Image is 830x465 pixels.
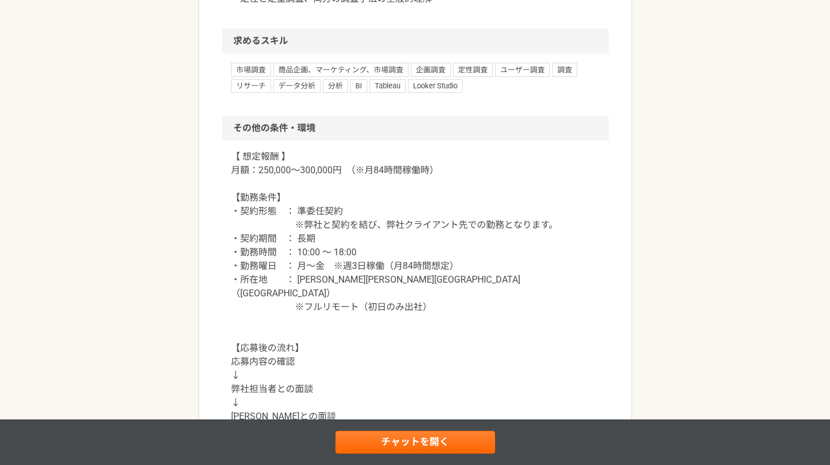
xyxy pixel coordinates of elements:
[495,63,550,76] span: ユーザー調査
[231,79,271,93] span: リサーチ
[552,63,577,76] span: 調査
[453,63,493,76] span: 定性調査
[273,79,321,93] span: データ分析
[273,63,408,76] span: 商品企画、マーケティング、市場調査
[408,79,463,93] span: Looker Studio
[231,150,600,464] p: 【 想定報酬 】 月額：250,000～300,000円 （※月84時間稼働時） 【勤務条件】 ・契約形態 ： 準委任契約 ※弊社と契約を結び、弊社クライアント先での勤務となります。 ・契約期間...
[411,63,451,76] span: 企画調査
[370,79,406,93] span: Tableau
[222,116,609,141] h2: その他の条件・環境
[231,63,271,76] span: 市場調査
[323,79,348,93] span: 分析
[350,79,367,93] span: BI
[222,28,609,54] h2: 求めるスキル
[335,431,495,454] a: チャットを開く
